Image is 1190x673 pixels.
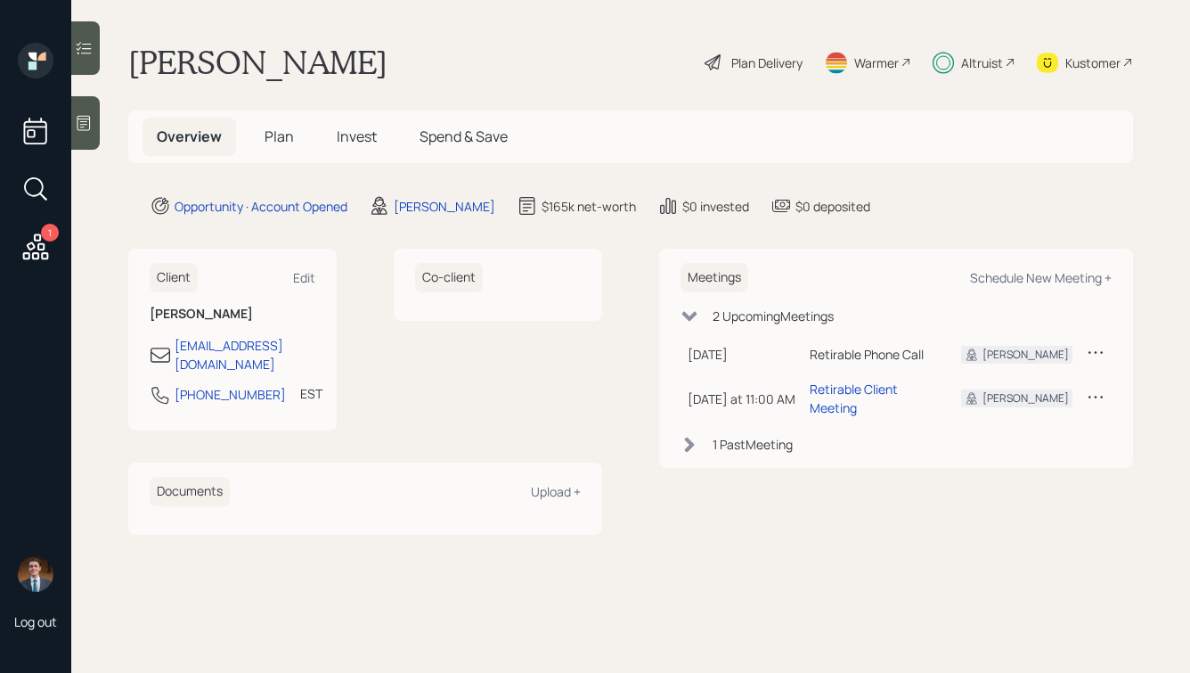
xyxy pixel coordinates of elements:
div: Retirable Client Meeting [810,380,933,417]
div: [PHONE_NUMBER] [175,385,286,404]
h6: Client [150,263,198,292]
div: [EMAIL_ADDRESS][DOMAIN_NAME] [175,336,315,373]
div: Log out [14,613,57,630]
div: 1 [41,224,59,242]
div: [DATE] at 11:00 AM [688,390,795,408]
h6: Co-client [415,263,483,292]
div: Plan Delivery [731,53,803,72]
div: Retirable Phone Call [810,345,933,364]
h6: [PERSON_NAME] [150,307,315,322]
div: Schedule New Meeting + [970,269,1112,286]
div: $0 invested [682,197,749,216]
span: Overview [157,127,222,146]
h6: Meetings [681,263,748,292]
div: Warmer [854,53,899,72]
span: Invest [337,127,377,146]
div: $165k net-worth [542,197,636,216]
div: EST [300,384,322,403]
div: [DATE] [688,345,795,364]
div: Kustomer [1065,53,1121,72]
h6: Documents [150,477,230,506]
span: Spend & Save [420,127,508,146]
div: [PERSON_NAME] [982,347,1069,363]
div: [PERSON_NAME] [982,390,1069,406]
div: Upload + [531,483,581,500]
div: Altruist [961,53,1003,72]
div: Edit [293,269,315,286]
div: [PERSON_NAME] [394,197,495,216]
img: hunter_neumayer.jpg [18,556,53,592]
div: $0 deposited [795,197,870,216]
div: Opportunity · Account Opened [175,197,347,216]
h1: [PERSON_NAME] [128,43,387,82]
div: 1 Past Meeting [713,435,793,454]
span: Plan [265,127,294,146]
div: 2 Upcoming Meeting s [713,307,834,325]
